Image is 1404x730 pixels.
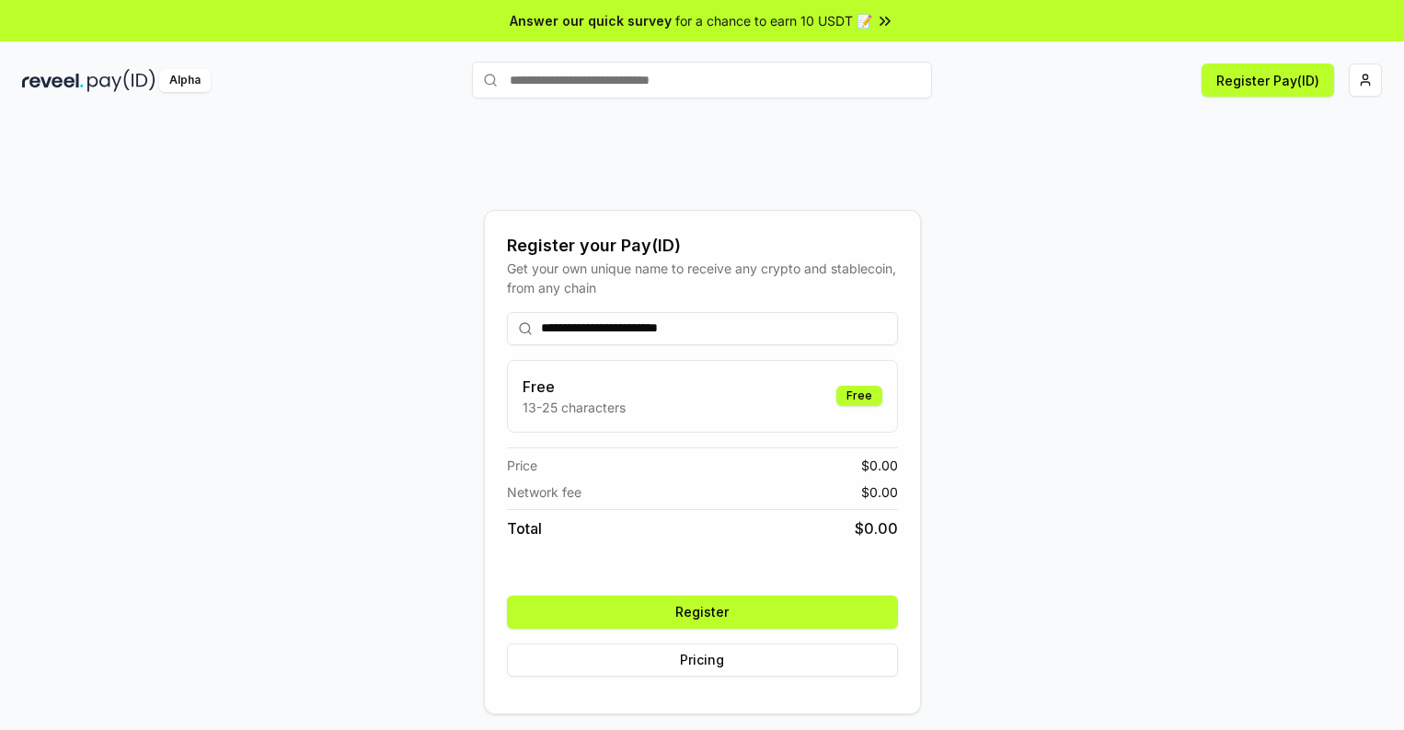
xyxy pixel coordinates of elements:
[507,233,898,259] div: Register your Pay(ID)
[507,517,542,539] span: Total
[861,456,898,475] span: $ 0.00
[510,11,672,30] span: Answer our quick survey
[836,386,882,406] div: Free
[523,398,626,417] p: 13-25 characters
[507,482,581,502] span: Network fee
[861,482,898,502] span: $ 0.00
[159,69,211,92] div: Alpha
[507,259,898,297] div: Get your own unique name to receive any crypto and stablecoin, from any chain
[507,596,898,629] button: Register
[523,376,626,398] h3: Free
[855,517,898,539] span: $ 0.00
[1202,64,1334,97] button: Register Pay(ID)
[22,69,84,92] img: reveel_dark
[507,643,898,677] button: Pricing
[87,69,155,92] img: pay_id
[507,456,537,475] span: Price
[675,11,872,30] span: for a chance to earn 10 USDT 📝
